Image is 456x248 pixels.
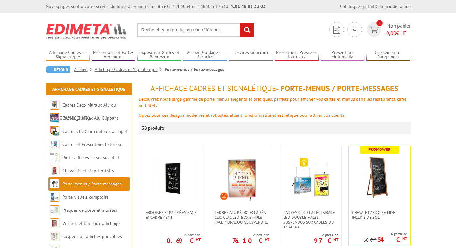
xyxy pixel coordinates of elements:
h1: - Porte-menus / Porte-messages [139,84,411,93]
a: Porte-menus / Porte-messages [62,181,122,187]
sup: HT [265,237,269,242]
a: Suspension affiches par câbles [62,234,122,239]
a: devis rapide 0 Mon panier 0,00€ HT [365,22,411,37]
p: 76.10 € [232,239,269,243]
input: Rechercher un produit ou une référence... [137,23,254,37]
img: Edimeta [46,19,127,43]
span: € HT [386,30,411,37]
div: Nos équipes sont à votre service du lundi au vendredi de 8h30 à 12h30 et de 13h30 à 17h30 [46,3,266,10]
a: Affichage Cadres et Signalétique [52,86,125,92]
a: Présentoirs et Porte-brochures [92,50,136,60]
a: Plaques de porte et murales [62,207,117,213]
img: devis rapide [333,26,340,34]
img: Cadres Deco Muraux Alu ou Bois [50,100,59,110]
a: Cadres Deco Muraux Alu ou [GEOGRAPHIC_DATA] [50,102,116,121]
input: rechercher [240,23,254,37]
a: Services Généraux [229,50,273,60]
a: Retour [46,66,70,73]
sup: HT [196,237,201,242]
li: Porte-menus / Porte-messages [165,66,224,73]
a: Chevalet Ardoise MDF incliné de sol [349,210,410,220]
a: Exposition Grilles et Panneaux [137,50,181,60]
p: 97 € [314,239,338,243]
a: Accueil Guidage et Sécurité [183,50,227,60]
strong: 01 46 81 33 03 [231,4,266,9]
img: Porte-menus / Porte-messages [50,179,59,189]
a: Présentoirs Multimédia [321,50,365,60]
img: Cadres Alu Rétro Eclairés Clic-Clac LED-Box simple face mural ou a suspendre [220,156,264,201]
a: Catalogue gratuit [340,4,375,9]
img: Vitrines et tableaux affichage [50,218,59,228]
span: Découvrez notre large gamme de porte-menus élégants et pratiques, parfaits pour afficher vos cart... [139,96,407,108]
a: Affichage Cadres et Signalétique [46,50,90,60]
span: Mon panier [386,22,411,37]
sup: HT [372,236,377,241]
img: Suspension affiches par câbles [50,232,59,241]
sup: HT [333,237,338,242]
p: 60 € [364,238,377,243]
span: Optez pour des designs modernes et robustes, alliant fonctionnalité et esthétique pour attirer vo... [139,112,345,118]
span: Chevalet Ardoise MDF incliné de sol [352,210,407,220]
a: Cadres Clic-Clac Alu Clippant [62,115,118,121]
a: Porte-visuels comptoirs [62,194,108,200]
a: Classement et Rangement [366,50,411,60]
div: | [340,3,411,10]
span: A partir de [364,231,407,236]
img: Ardoises stratifiées sans encadrement [151,156,196,201]
img: devis rapide [369,26,379,33]
a: Accueil [74,66,95,72]
span: A partir de [314,232,338,237]
span: Cadres Alu Rétro Eclairés Clic-Clac LED-Box simple face mural ou a suspendre [214,210,269,225]
img: Cadres Clic-Clac couleurs à clapet [50,126,59,136]
a: Affichage Cadres et Signalétique [95,66,165,72]
a: Commande rapide [376,4,411,9]
span: Cadres clic-clac éclairage LED double-faces suspendus sur câbles du A4 au A0 [283,210,338,229]
p: 0.69 € [167,239,201,243]
span: 0 [376,20,383,26]
a: Cadres Alu Rétro Eclairés Clic-Clac LED-Box simple face mural ou a suspendre [211,210,273,225]
img: Chevalet Ardoise MDF incliné de sol [357,156,402,201]
img: Plaques de porte et murales [50,205,59,215]
a: Ardoises stratifiées sans encadrement [142,210,204,220]
a: Chevalets et stop trottoirs [62,168,114,174]
a: Porte-affiches de sol sur pied [62,155,119,160]
a: Cadres clic-clac éclairage LED double-faces suspendus sur câbles du A4 au A0 [280,210,341,229]
sup: HT [402,236,407,241]
img: Porte-affiches de sol sur pied [50,153,59,162]
img: Cadres et Présentoirs Extérieur [50,140,59,149]
p: 38 produits [142,122,166,134]
img: Porte-visuels comptoirs [50,192,59,202]
a: Présentoirs Presse et Journaux [275,50,319,60]
img: Chevalets et stop trottoirs [50,166,59,175]
img: devis rapide [351,26,358,33]
a: Vitrines et tableaux affichage [62,220,120,226]
span: 0,00 [386,30,396,36]
span: Affichage Cadres et Signalétique [150,83,276,93]
b: Promoweb [368,147,390,152]
p: 54 € [378,238,407,242]
span: A partir de [167,232,201,237]
a: Cadres Clic-Clac couleurs à clapet [62,128,127,134]
span: A partir de [232,232,269,237]
a: Cadres et Présentoirs Extérieur [62,141,123,147]
span: Ardoises stratifiées sans encadrement [146,210,201,220]
img: Cadres clic-clac éclairage LED double-faces suspendus sur câbles du A4 au A0 [288,156,333,201]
